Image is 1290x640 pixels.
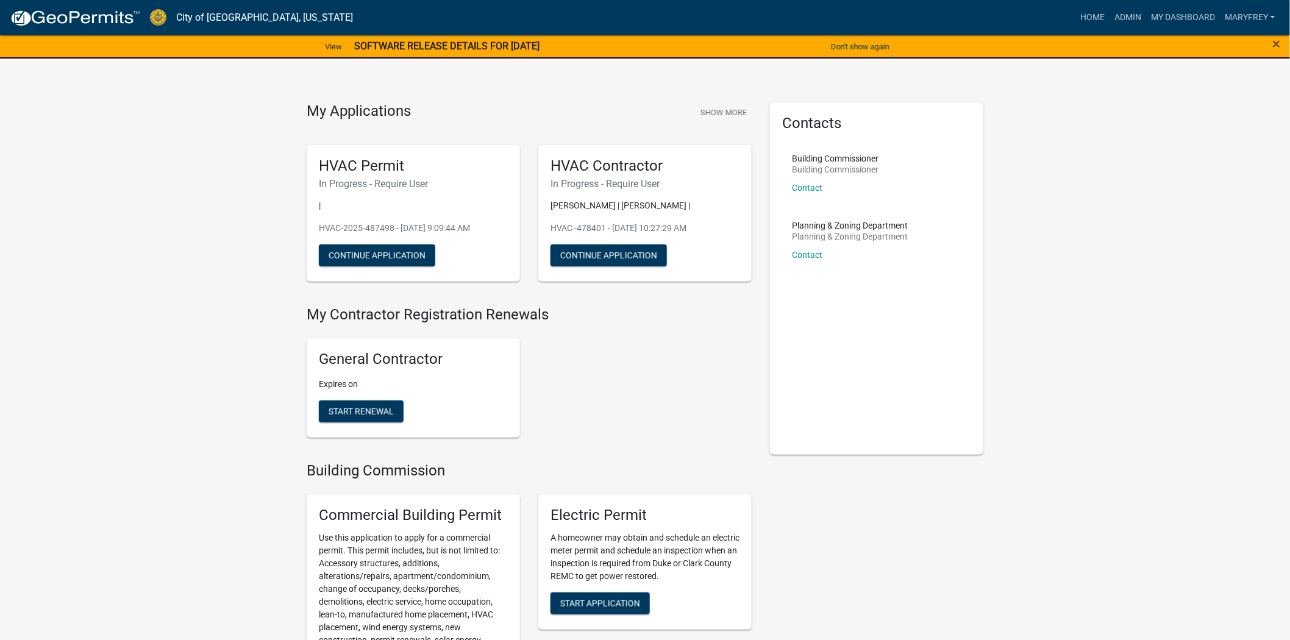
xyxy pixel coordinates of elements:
p: HVAC-2025-487498 - [DATE] 9:09:44 AM [319,222,508,235]
button: Start Application [551,592,650,614]
a: Contact [792,250,822,260]
span: Start Application [560,598,640,608]
button: Continue Application [551,244,667,266]
strong: SOFTWARE RELEASE DETAILS FOR [DATE] [354,40,540,52]
p: Planning & Zoning Department [792,221,908,230]
p: A homeowner may obtain and schedule an electric meter permit and schedule an inspection when an i... [551,532,739,583]
h5: Contacts [782,115,971,132]
h5: Commercial Building Permit [319,507,508,524]
p: Building Commissioner [792,154,878,163]
h5: Electric Permit [551,507,739,524]
p: Expires on [319,378,508,391]
h5: General Contractor [319,350,508,368]
a: My Dashboard [1146,6,1220,29]
p: HVAC -478401 - [DATE] 10:27:29 AM [551,222,739,235]
button: Show More [696,102,752,123]
h5: HVAC Contractor [551,157,739,175]
a: City of [GEOGRAPHIC_DATA], [US_STATE] [176,7,353,28]
a: View [320,37,347,57]
button: Continue Application [319,244,435,266]
h6: In Progress - Require User [319,178,508,190]
h5: HVAC Permit [319,157,508,175]
a: Contact [792,183,822,193]
a: MaryFrey [1220,6,1280,29]
wm-registration-list-section: My Contractor Registration Renewals [307,306,752,447]
p: Building Commissioner [792,165,878,174]
h6: In Progress - Require User [551,178,739,190]
p: [PERSON_NAME] | [PERSON_NAME] | [551,199,739,212]
a: Admin [1110,6,1146,29]
img: City of Jeffersonville, Indiana [150,9,166,26]
span: × [1273,35,1281,52]
p: Planning & Zoning Department [792,232,908,241]
span: Start Renewal [329,407,394,416]
button: Start Renewal [319,400,404,422]
button: Close [1273,37,1281,51]
button: Don't show again [826,37,894,57]
p: | [319,199,508,212]
a: Home [1075,6,1110,29]
h4: My Contractor Registration Renewals [307,306,752,324]
h4: My Applications [307,102,411,121]
h4: Building Commission [307,462,752,480]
